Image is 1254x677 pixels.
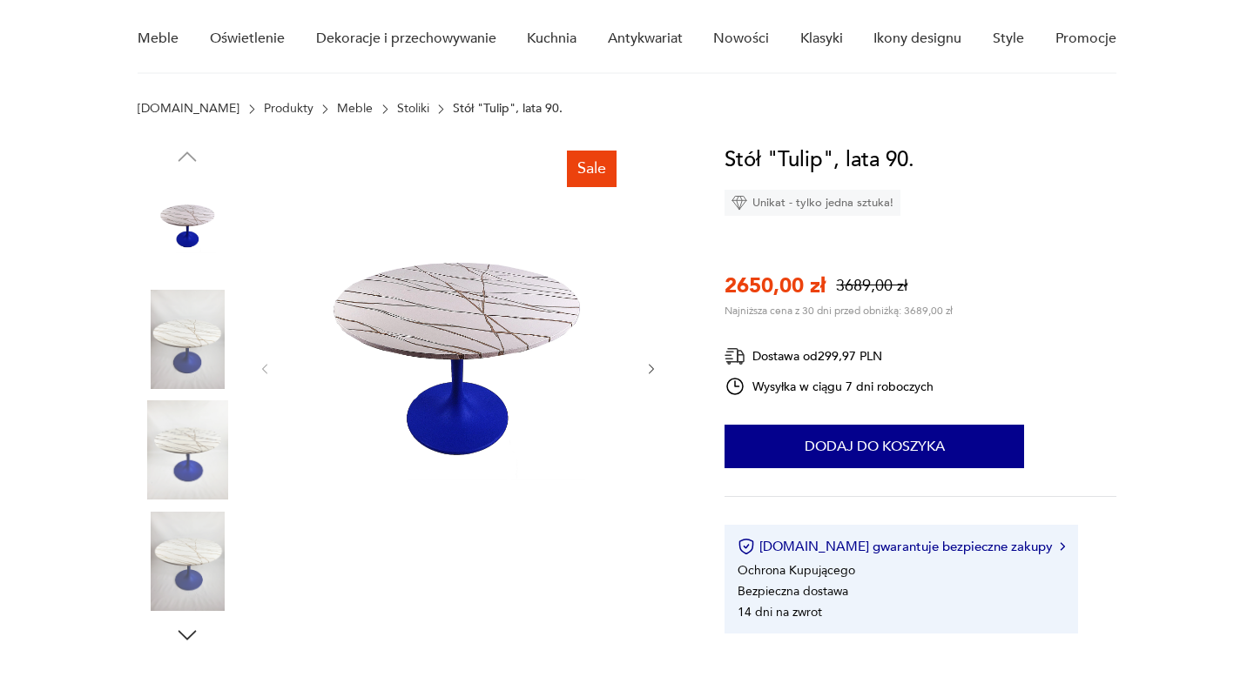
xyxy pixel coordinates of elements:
[836,275,907,297] p: 3689,00 zł
[1055,5,1116,72] a: Promocje
[738,604,822,620] li: 14 dni na zwrot
[138,290,237,389] img: Zdjęcie produktu Stół "Tulip", lata 90.
[138,5,179,72] a: Meble
[316,5,496,72] a: Dekoracje i przechowywanie
[738,583,848,600] li: Bezpieczna dostawa
[738,538,755,555] img: Ikona certyfikatu
[725,376,934,397] div: Wysyłka w ciągu 7 dni roboczych
[210,5,285,72] a: Oświetlenie
[725,271,826,300] p: 2650,00 zł
[725,425,1024,468] button: Dodaj do koszyka
[397,102,429,116] a: Stoliki
[725,304,953,318] p: Najniższa cena z 30 dni przed obniżką: 3689,00 zł
[725,190,900,216] div: Unikat - tylko jedna sztuka!
[1060,542,1065,551] img: Ikona strzałki w prawo
[725,144,914,177] h1: Stół "Tulip", lata 90.
[725,345,745,367] img: Ikona dostawy
[264,102,313,116] a: Produkty
[453,102,563,116] p: Stół "Tulip", lata 90.
[713,5,769,72] a: Nowości
[725,345,934,367] div: Dostawa od 299,97 PLN
[738,562,855,579] li: Ochrona Kupującego
[138,512,237,611] img: Zdjęcie produktu Stół "Tulip", lata 90.
[993,5,1024,72] a: Style
[290,144,626,592] img: Zdjęcie produktu Stół "Tulip", lata 90.
[337,102,373,116] a: Meble
[138,400,237,499] img: Zdjęcie produktu Stół "Tulip", lata 90.
[800,5,843,72] a: Klasyki
[738,538,1064,555] button: [DOMAIN_NAME] gwarantuje bezpieczne zakupy
[608,5,683,72] a: Antykwariat
[527,5,576,72] a: Kuchnia
[138,102,239,116] a: [DOMAIN_NAME]
[731,195,747,211] img: Ikona diamentu
[873,5,961,72] a: Ikony designu
[138,178,237,278] img: Zdjęcie produktu Stół "Tulip", lata 90.
[567,151,617,187] div: Sale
